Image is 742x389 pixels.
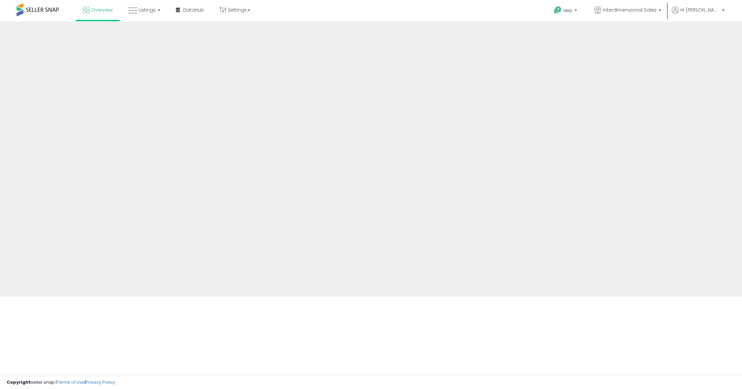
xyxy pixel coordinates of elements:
span: Listings [138,7,156,13]
span: Help [563,8,572,13]
a: Help [549,1,584,22]
span: DataHub [183,7,204,13]
span: Hi [PERSON_NAME] [680,7,720,13]
span: Interdimensional Sales [603,7,657,13]
i: Get Help [554,6,562,14]
a: Hi [PERSON_NAME] [672,7,725,22]
span: Overview [91,7,113,13]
